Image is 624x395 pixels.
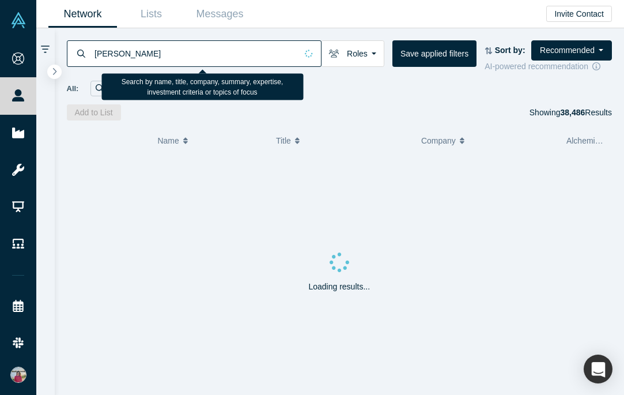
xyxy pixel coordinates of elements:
[157,129,179,153] span: Name
[495,46,525,55] strong: Sort by:
[566,136,620,145] span: Alchemist Role
[93,40,297,67] input: Search by name, title, company, summary, expertise, investment criteria or topics of focus
[67,104,121,121] button: Add to List
[546,6,612,22] button: Invite Contact
[308,281,370,293] p: Loading results...
[421,129,456,153] span: Company
[172,82,181,95] button: Remove Filter
[276,129,291,153] span: Title
[392,40,476,67] button: Save applied filters
[186,1,254,28] a: Messages
[560,108,612,117] span: Results
[321,40,384,67] button: Roles
[157,129,264,153] button: Name
[485,61,612,73] div: AI-powered recommendation
[531,40,612,61] button: Recommended
[48,1,117,28] a: Network
[10,367,27,383] img: Saloni Gautam's Account
[90,81,186,96] div: [PERSON_NAME]
[67,83,79,95] span: All:
[530,104,612,121] div: Showing
[421,129,554,153] button: Company
[117,1,186,28] a: Lists
[276,129,409,153] button: Title
[560,108,585,117] strong: 38,486
[10,12,27,28] img: Alchemist Vault Logo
